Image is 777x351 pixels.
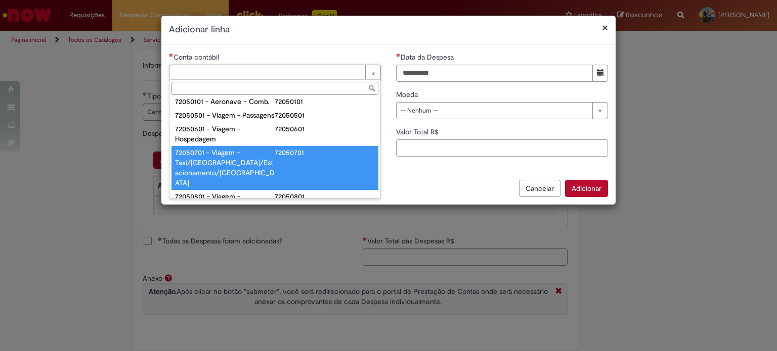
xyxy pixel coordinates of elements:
[275,124,375,134] div: 72050601
[175,96,275,107] div: 72050101 - Aeronave – Comb.
[175,110,275,120] div: 72050501 - Viagem - Passagens
[175,124,275,144] div: 72050601 - Viagem - Hospedagem
[175,191,275,212] div: 72050801 - Viagem - Alimentação
[275,147,375,158] div: 72050701
[275,96,375,107] div: 72050101
[275,191,375,202] div: 72050801
[175,147,275,188] div: 72050701 - Viagem – Taxi/[GEOGRAPHIC_DATA]/Estacionamento/[GEOGRAPHIC_DATA]
[169,97,380,198] ul: Conta contábil
[275,110,375,120] div: 72050501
